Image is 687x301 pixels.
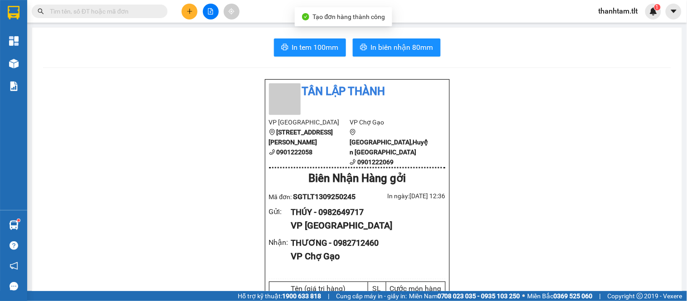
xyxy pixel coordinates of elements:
[389,284,443,293] div: Cước món hàng
[328,291,329,301] span: |
[50,6,157,16] input: Tìm tên, số ĐT hoặc mã đơn
[350,117,431,127] li: VP Chợ Gạo
[52,43,175,59] text: SGTLT1309250239
[269,149,275,155] span: phone
[291,249,438,263] div: VP Chợ Gạo
[528,291,593,301] span: Miền Bắc
[371,42,433,53] span: In biên nhận 80mm
[272,284,365,293] div: Tên (giá trị hàng)
[291,237,438,249] div: THƯƠNG - 0982712460
[269,117,350,127] li: VP [GEOGRAPHIC_DATA]
[269,170,446,187] div: Biên Nhận Hàng gởi
[17,219,20,222] sup: 1
[9,220,19,230] img: warehouse-icon
[269,129,275,135] span: environment
[302,13,309,20] span: check-circle
[600,291,601,301] span: |
[437,292,520,300] strong: 0708 023 035 - 0935 103 250
[409,291,520,301] span: Miền Nam
[269,129,333,146] b: [STREET_ADDRESS][PERSON_NAME]
[203,4,219,19] button: file-add
[370,284,384,293] div: SL
[554,292,593,300] strong: 0369 525 060
[666,4,682,19] button: caret-down
[38,8,44,14] span: search
[350,159,356,165] span: phone
[187,8,193,14] span: plus
[637,293,643,299] span: copyright
[291,206,438,219] div: THÚY - 0982649717
[269,237,291,248] div: Nhận :
[353,38,441,57] button: printerIn biên nhận 80mm
[336,291,407,301] span: Cung cấp máy in - giấy in:
[269,83,446,100] li: Tân Lập Thành
[282,292,321,300] strong: 1900 633 818
[224,4,240,19] button: aim
[281,43,288,52] span: printer
[313,13,385,20] span: Tạo đơn hàng thành công
[277,148,313,156] b: 0901222058
[591,5,645,17] span: thanhtam.tlt
[360,43,367,52] span: printer
[228,8,235,14] span: aim
[9,81,19,91] img: solution-icon
[8,6,19,19] img: logo-vxr
[5,65,221,89] div: [GEOGRAPHIC_DATA]
[10,282,18,291] span: message
[654,4,661,10] sup: 1
[9,59,19,68] img: warehouse-icon
[670,7,678,15] span: caret-down
[357,158,394,166] b: 0901222069
[649,7,658,15] img: icon-new-feature
[357,191,446,201] div: In ngày: [DATE] 12:36
[350,139,428,156] b: [GEOGRAPHIC_DATA],Huyện [GEOGRAPHIC_DATA]
[10,241,18,250] span: question-circle
[523,294,525,298] span: ⚪️
[238,291,321,301] span: Hỗ trợ kỹ thuật:
[291,219,438,233] div: VP [GEOGRAPHIC_DATA]
[207,8,214,14] span: file-add
[656,4,659,10] span: 1
[292,42,339,53] span: In tem 100mm
[269,206,291,217] div: Gửi :
[274,38,346,57] button: printerIn tem 100mm
[182,4,197,19] button: plus
[10,262,18,270] span: notification
[293,192,356,201] span: SGTLT1309250245
[269,191,357,202] div: Mã đơn:
[350,129,356,135] span: environment
[9,36,19,46] img: dashboard-icon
